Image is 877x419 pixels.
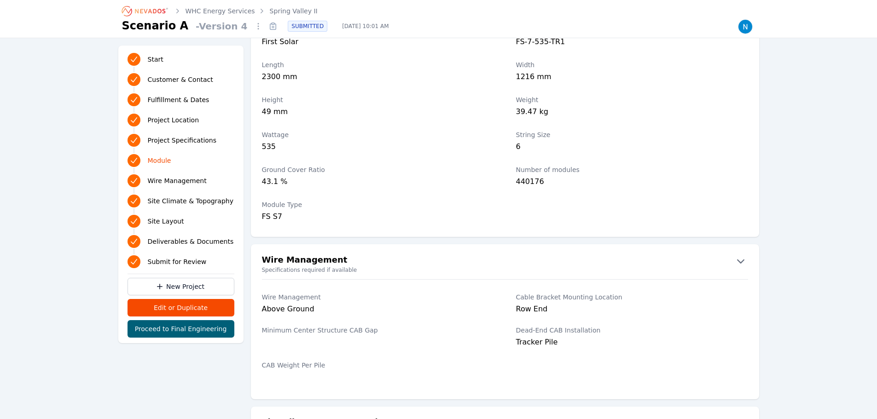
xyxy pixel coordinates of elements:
[262,293,494,302] label: Wire Management
[288,21,327,32] div: SUBMITTED
[148,75,213,84] span: Customer & Contact
[262,304,494,315] div: Above Ground
[262,200,494,209] label: Module Type
[128,51,234,270] nav: Progress
[516,293,748,302] label: Cable Bracket Mounting Location
[251,253,759,268] button: Wire Management
[128,299,234,316] button: Edit or Duplicate
[186,6,255,16] a: WHC Energy Services
[516,36,748,49] div: FS-7-535-TR1
[262,130,494,139] label: Wattage
[122,4,318,18] nav: Breadcrumb
[262,60,494,69] label: Length
[516,304,748,315] div: Row End
[516,337,748,348] div: Tracker Pile
[516,141,748,154] div: 6
[251,266,759,274] small: Specifications required if available
[148,257,207,266] span: Submit for Review
[516,60,748,69] label: Width
[262,106,494,119] div: 49 mm
[516,176,748,189] div: 440176
[148,115,199,125] span: Project Location
[128,278,234,295] a: New Project
[738,19,753,34] img: Nick Rompala
[262,141,494,154] div: 535
[262,211,494,222] div: FS S7
[516,130,748,139] label: String Size
[262,176,494,189] div: 43.1 %
[148,196,233,206] span: Site Climate & Topography
[516,95,748,104] label: Weight
[148,176,207,185] span: Wire Management
[148,237,234,246] span: Deliverables & Documents
[148,136,217,145] span: Project Specifications
[148,95,209,104] span: Fulfillment & Dates
[262,165,494,174] label: Ground Cover Ratio
[128,320,234,338] button: Proceed to Final Engineering
[122,18,189,33] h1: Scenario A
[148,156,171,165] span: Module
[148,217,184,226] span: Site Layout
[262,361,494,370] label: CAB Weight Per Pile
[516,71,748,84] div: 1216 mm
[262,36,494,49] div: First Solar
[262,326,494,335] label: Minimum Center Structure CAB Gap
[516,106,748,119] div: 39.47 kg
[262,71,494,84] div: 2300 mm
[148,55,163,64] span: Start
[262,95,494,104] label: Height
[516,326,748,335] label: Dead-End CAB Installation
[516,165,748,174] label: Number of modules
[262,253,348,268] h2: Wire Management
[335,23,396,30] span: [DATE] 10:01 AM
[192,20,251,33] span: - Version 4
[270,6,318,16] a: Spring Valley II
